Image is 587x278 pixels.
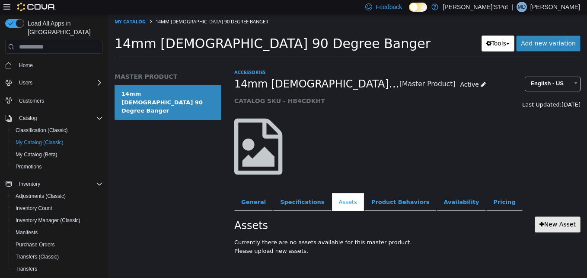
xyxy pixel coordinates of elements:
[24,19,103,36] span: Load All Apps in [GEOGRAPHIC_DATA]
[9,202,106,214] button: Inventory Count
[16,179,103,189] span: Inventory
[6,4,38,11] a: My Catalog
[518,2,526,12] span: MD
[2,59,106,71] button: Home
[16,95,103,106] span: Customers
[9,251,106,263] button: Transfers (Classic)
[443,2,508,12] p: [PERSON_NAME]'S'Pot
[12,191,69,201] a: Adjustments (Classic)
[12,239,103,250] span: Purchase Orders
[414,87,453,94] span: Last Updated:
[16,241,55,248] span: Purchase Orders
[12,264,41,274] a: Transfers
[16,127,68,134] span: Classification (Classic)
[417,63,461,77] span: English - US
[16,60,36,71] a: Home
[12,137,67,148] a: My Catalog (Classic)
[16,139,64,146] span: My Catalog (Classic)
[9,124,106,136] button: Classification (Classic)
[16,60,103,71] span: Home
[16,78,103,88] span: Users
[12,215,84,226] a: Inventory Manager (Classic)
[16,229,38,236] span: Manifests
[16,113,40,123] button: Catalog
[2,94,106,107] button: Customers
[16,217,80,224] span: Inventory Manager (Classic)
[16,78,36,88] button: Users
[12,162,45,172] a: Promotions
[9,226,106,239] button: Manifests
[6,59,113,67] h5: MASTER PRODUCT
[19,62,33,69] span: Home
[16,179,44,189] button: Inventory
[409,3,427,12] input: Dark Mode
[9,214,106,226] button: Inventory Manager (Classic)
[16,113,103,123] span: Catalog
[511,2,513,12] p: |
[329,179,378,197] a: Availability
[352,67,370,74] span: Active
[126,83,383,91] h5: CATALOG SKU - HB4CDKHT
[16,253,59,260] span: Transfers (Classic)
[19,181,40,187] span: Inventory
[16,265,37,272] span: Transfers
[291,67,348,74] small: [Master Product]
[453,87,472,94] span: [DATE]
[12,203,103,213] span: Inventory Count
[9,161,106,173] button: Promotions
[376,3,402,11] span: Feedback
[19,79,32,86] span: Users
[347,63,383,79] a: Active
[12,149,103,160] span: My Catalog (Beta)
[12,252,62,262] a: Transfers (Classic)
[19,97,44,104] span: Customers
[6,71,113,106] a: 14mm [DEMOGRAPHIC_DATA] 90 Degree Banger
[16,96,48,106] a: Customers
[12,162,103,172] span: Promotions
[126,224,472,241] div: Currently there are no assets available for this master product. Please upload new assets.
[126,203,263,219] h2: Assets
[9,239,106,251] button: Purchase Orders
[126,55,157,61] a: Accessories
[16,163,42,170] span: Promotions
[16,205,52,212] span: Inventory Count
[530,2,580,12] p: [PERSON_NAME]
[16,193,66,200] span: Adjustments (Classic)
[427,203,472,219] a: New Asset
[9,136,106,149] button: My Catalog (Classic)
[224,179,256,197] a: Assets
[12,227,103,238] span: Manifests
[19,115,37,122] span: Catalog
[256,179,329,197] a: Product Behaviors
[12,264,103,274] span: Transfers
[2,77,106,89] button: Users
[48,4,160,11] span: 14mm [DEMOGRAPHIC_DATA] 90 Degree Banger
[126,179,165,197] a: General
[12,149,61,160] a: My Catalog (Beta)
[6,22,322,37] span: 14mm [DEMOGRAPHIC_DATA] 90 Degree Banger
[373,22,407,38] button: Tools
[12,227,41,238] a: Manifests
[417,63,472,78] a: English - US
[12,191,103,201] span: Adjustments (Classic)
[378,179,414,197] a: Pricing
[2,178,106,190] button: Inventory
[16,151,57,158] span: My Catalog (Beta)
[408,22,472,38] a: Add new variation
[517,2,527,12] div: Matt Draper
[12,203,56,213] a: Inventory Count
[12,125,71,136] a: Classification (Classic)
[12,215,103,226] span: Inventory Manager (Classic)
[165,179,223,197] a: Specifications
[12,125,103,136] span: Classification (Classic)
[12,137,103,148] span: My Catalog (Classic)
[9,263,106,275] button: Transfers
[17,3,56,11] img: Cova
[12,239,58,250] a: Purchase Orders
[126,64,291,77] span: 14mm [DEMOGRAPHIC_DATA] 90 Degree Banger
[2,112,106,124] button: Catalog
[12,252,103,262] span: Transfers (Classic)
[9,190,106,202] button: Adjustments (Classic)
[9,149,106,161] button: My Catalog (Beta)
